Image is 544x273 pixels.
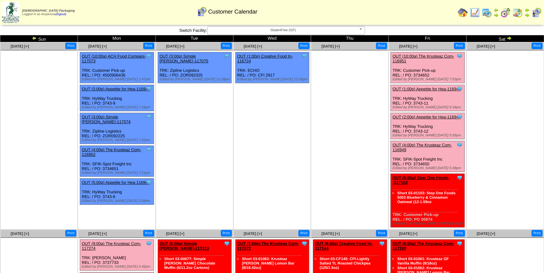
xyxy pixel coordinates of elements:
[80,52,154,83] div: TRK: Customer Pick-up REL: / PO: 4500906436
[224,240,230,247] img: Tooltip
[224,53,230,59] img: Tooltip
[82,77,154,81] div: Edited by [PERSON_NAME] [DATE] 1:47pm
[82,265,154,269] div: Edited by [PERSON_NAME] [DATE] 5:45pm
[146,114,152,120] img: Tooltip
[155,35,233,42] td: Tue
[391,113,465,139] div: TRK: HyWay Trucking REL: / PO: 3743-12
[233,35,311,42] td: Wed
[221,43,232,49] button: Print
[208,9,257,15] span: Customer Calendar
[158,52,231,83] div: TRK: Zipline Logistics REL: / PO: ZOR092325
[197,7,207,17] img: calendarcustomer.gif
[298,43,309,49] button: Print
[506,36,512,41] img: arrowright.gif
[146,146,152,153] img: Tooltip
[80,146,154,177] div: TRK: SFIK-Spot Freight Inc REL: / PO: 3734651
[392,175,449,185] a: OUT (5:00p) Step One Foods, -117153
[65,43,76,49] button: Print
[456,240,463,247] img: Tooltip
[392,166,464,170] div: Edited by [PERSON_NAME] [DATE] 5:38pm
[80,113,154,144] div: TRK: Zipline Logistics REL: / PO: ZOR092225
[80,240,154,270] div: TRK: [PERSON_NAME] REL: / PO: 3737733
[392,87,461,91] a: OUT (1:00p) Appetite for Hea-116948
[237,54,293,63] a: OUT (1:00p) Creative Food In-116724
[298,230,309,236] button: Print
[22,9,75,16] span: Logged in as Aespinosa
[82,115,131,124] a: OUT (3:00p) Simple [PERSON_NAME]-117074
[379,240,385,247] img: Tooltip
[321,231,340,236] a: [DATE] [+]
[143,230,154,236] button: Print
[524,8,529,13] img: arrowleft.gif
[32,36,37,41] img: arrowleft.gif
[80,85,154,111] div: TRK: HyWay Trucking REL: / PO: 3743-9
[82,171,154,175] div: Edited by [PERSON_NAME] [DATE] 7:21pm
[389,35,466,42] td: Fri
[482,8,492,18] img: calendarprod.gif
[392,77,464,81] div: Edited by [PERSON_NAME] [DATE] 7:53pm
[456,174,463,181] img: Tooltip
[397,257,448,265] a: Short 03-01061: Krusteaz GF Vanilla Muffin (8/18oz)
[2,2,19,23] img: zoroco-logo-small.webp
[11,44,29,48] a: [DATE] [+]
[301,240,307,247] img: Tooltip
[391,141,465,172] div: TRK: SFIK-Spot Freight Inc REL: / PO: 3734650
[454,43,465,49] button: Print
[500,8,511,18] img: calendarblend.gif
[477,231,495,236] a: [DATE] [+]
[80,179,154,205] div: TRK: HyWay Trucking REL: / PO: 3743-8
[166,231,184,236] a: [DATE] [+]
[531,43,542,49] button: Print
[392,241,454,251] a: OUT (6:00a) The Krusteaz Com-117269
[82,54,146,63] a: OUT (10:00a) ACH Food Compani-117073
[146,86,152,92] img: Tooltip
[477,44,495,48] a: [DATE] [+]
[244,44,262,48] span: [DATE] [+]
[321,44,340,48] a: [DATE] [+]
[311,35,389,42] td: Thu
[56,13,66,16] a: (logout)
[78,35,155,42] td: Mon
[244,231,262,236] a: [DATE] [+]
[0,35,78,42] td: Sun
[315,241,372,251] a: OUT (6:00a) Creative Food In-117144
[143,43,154,49] button: Print
[531,230,542,236] button: Print
[512,8,523,18] img: calendarinout.gif
[466,35,544,42] td: Sat
[88,44,107,48] span: [DATE] [+]
[160,54,208,63] a: OUT (3:00p) Simple [PERSON_NAME]-117075
[456,142,463,148] img: Tooltip
[454,230,465,236] button: Print
[160,77,231,81] div: Edited by [PERSON_NAME] [DATE] 12:28pm
[391,52,465,83] div: TRK: Customer Pick-up REL: / PO: 3734652
[399,231,417,236] a: [DATE] [+]
[391,85,465,111] div: TRK: HyWay Trucking REL: / PO: 3743-11
[494,13,499,18] img: arrowright.gif
[146,53,152,59] img: Tooltip
[494,8,499,13] img: arrowleft.gif
[319,257,370,270] a: Short 03-CF145: CFI-Lightly Salted TL Roasted Chickpea (125/1.5oz)
[237,77,309,81] div: Edited by [PERSON_NAME] [DATE] 12:35pm
[392,115,461,119] a: OUT (2:00p) Appetite for Hea-116947
[82,241,141,251] a: OUT (9:00a) The Krusteaz Com-117274
[11,231,29,236] span: [DATE] [+]
[301,53,307,59] img: Tooltip
[397,191,455,204] a: Short 03-01103: Step One Foods 5003 Blueberry & Cinnamon Oatmeal (12-1.59oz
[399,44,417,48] a: [DATE] [+]
[82,87,150,91] a: OUT (2:00p) Appetite for Hea-116943
[392,54,454,63] a: OUT (10:00a) The Krusteaz Com-116951
[392,134,464,137] div: Edited by [PERSON_NAME] [DATE] 5:56pm
[376,230,387,236] button: Print
[458,8,468,18] img: home.gif
[166,44,184,48] a: [DATE] [+]
[82,199,154,203] div: Edited by [PERSON_NAME] [DATE] 3:58pm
